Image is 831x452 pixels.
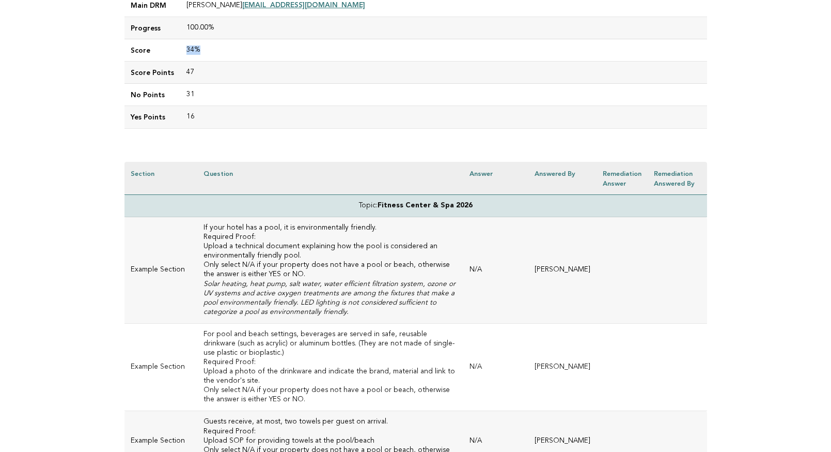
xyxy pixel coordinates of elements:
[463,162,528,195] th: Answer
[124,217,197,324] td: Example Section
[203,427,458,436] p: Required Proof:
[124,39,180,62] td: Score
[180,84,707,106] td: 31
[528,217,597,324] td: [PERSON_NAME]
[203,358,458,367] p: Required Proof:
[124,84,180,106] td: No Points
[203,330,458,358] h3: For pool and beach settings, beverages are served in safe, reusable drinkware (such as acrylic) o...
[203,261,458,279] p: Only select N/A if your property does not have a pool or beach, otherwise the answer is either YE...
[203,223,458,233] h3: If your hotel has a pool, it is environmentally friendly.
[203,233,458,242] p: Required Proof:
[463,323,528,411] td: N/A
[124,162,197,195] th: Section
[203,417,458,427] h3: Guests receive, at most, two towels per guest on arrival.
[242,1,365,9] a: [EMAIL_ADDRESS][DOMAIN_NAME]
[180,39,707,62] td: 34%
[180,17,707,39] td: 100.00%
[203,242,458,261] li: Upload a technical document explaining how the pool is considered an environmentally friendly pool.
[203,367,458,386] li: Upload a photo of the drinkware and indicate the brand, material and link to the vendor's site.
[648,162,707,195] th: Remediation Answered by
[597,162,648,195] th: Remediation Answer
[197,162,464,195] th: Question
[124,106,180,128] td: Yes Points
[124,323,197,411] td: Example Section
[528,162,597,195] th: Answered by
[528,323,597,411] td: [PERSON_NAME]
[203,436,458,446] li: Upload SOP for providing towels at the pool/beach
[463,217,528,324] td: N/A
[124,17,180,39] td: Progress
[378,202,473,209] strong: Fitness Center & Spa 2026
[124,62,180,84] td: Score Points
[180,106,707,128] td: 16
[203,386,458,404] p: Only select N/A if your property does not have a pool or beach, otherwise the answer is either YE...
[203,281,456,315] em: Solar heating, heat pump, salt water, water efficient filtration system, ozone or UV systems and ...
[124,194,707,217] td: Topic:
[180,62,707,84] td: 47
